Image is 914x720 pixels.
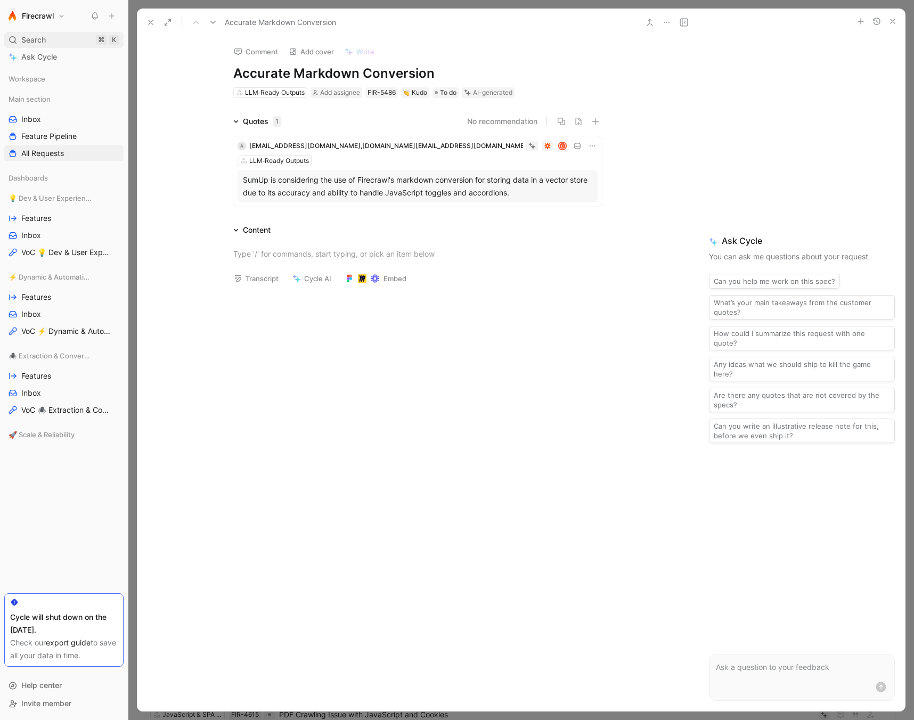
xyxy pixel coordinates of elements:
span: All Requests [21,148,64,159]
a: Ask Cycle [4,49,124,65]
a: VoC 💡 Dev & User Experience [4,244,124,260]
span: [EMAIL_ADDRESS][DOMAIN_NAME],[DOMAIN_NAME][EMAIL_ADDRESS][DOMAIN_NAME],[DOMAIN_NAME][EMAIL_ADDRES... [249,142,693,150]
span: Workspace [9,73,45,84]
span: Search [21,34,46,46]
button: Cycle AI [288,271,336,286]
span: Accurate Markdown Conversion [225,16,336,29]
span: Inbox [21,114,41,125]
button: Add cover [284,44,339,59]
span: Inbox [21,388,41,398]
div: 💡 Dev & User ExperienceFeaturesInboxVoC 💡 Dev & User Experience [4,190,124,260]
span: Ask Cycle [709,234,895,247]
a: export guide [46,638,91,647]
button: Can you help me work on this spec? [709,274,840,289]
span: VoC 🕷️ Extraction & Conversion [21,405,111,415]
div: Content [243,224,271,236]
a: VoC 🕷️ Extraction & Conversion [4,402,124,418]
div: Quotes1 [229,115,285,128]
span: Ask Cycle [21,51,57,63]
div: 🚀 Scale & Reliability [4,427,124,443]
span: Dashboards [9,173,48,183]
span: 🚀 Scale & Reliability [9,429,75,440]
div: a [238,142,246,150]
button: No recommendation [467,115,537,128]
span: Feature Pipeline [21,131,77,142]
span: Invite member [21,699,71,708]
span: Inbox [21,230,41,241]
span: Add assignee [320,88,360,96]
button: Embed [340,271,411,286]
a: All Requests [4,145,124,161]
span: Help center [21,681,62,690]
a: Feature Pipeline [4,128,124,144]
div: Help center [4,677,124,693]
p: You can ask me questions about your request [709,250,895,263]
button: Any ideas what we should ship to kill the game here? [709,357,895,381]
div: Quotes [243,115,281,128]
div: Cycle will shut down on the [DATE]. [10,611,118,636]
div: ⚡ Dynamic & Automation [4,269,124,285]
span: VoC ⚡ Dynamic & Automation [21,326,110,337]
img: 👏 [403,89,410,96]
div: Dashboards [4,170,124,186]
div: Invite member [4,696,124,711]
div: Main sectionInboxFeature PipelineAll Requests [4,91,124,161]
div: Kudo [403,87,427,98]
div: LLM‑Ready Outputs [249,156,309,166]
a: Features [4,289,124,305]
h1: Accurate Markdown Conversion [233,65,602,82]
div: K [109,35,119,45]
div: 👏Kudo [401,87,429,98]
span: Write [356,47,374,56]
span: 🕷️ Extraction & Conversion [9,350,92,361]
button: What’s your main takeaways from the customer quotes? [709,295,895,320]
span: Features [21,213,51,224]
div: LLM‑Ready Outputs [245,87,305,98]
div: Search⌘K [4,32,124,48]
span: Inbox [21,309,41,320]
a: Features [4,368,124,384]
div: To do [432,87,459,98]
span: Features [21,371,51,381]
a: Inbox [4,111,124,127]
div: SumUp is considering the use of Firecrawl's markdown conversion for storing data in a vector stor... [243,174,592,199]
span: VoC 💡 Dev & User Experience [21,247,110,258]
div: AI-generated [473,87,512,98]
div: 🕷️ Extraction & ConversionFeaturesInboxVoC 🕷️ Extraction & Conversion [4,348,124,418]
a: Inbox [4,385,124,401]
div: Main section [4,91,124,107]
button: Are there any quotes that are not covered by the specs? [709,388,895,412]
span: 💡 Dev & User Experience [9,193,92,203]
div: ⌘ [96,35,107,45]
a: Features [4,210,124,226]
button: Transcript [229,271,283,286]
span: Main section [9,94,51,104]
div: C [559,142,566,149]
a: VoC ⚡ Dynamic & Automation [4,323,124,339]
span: To do [440,87,456,98]
div: Check our to save all your data in time. [10,636,118,662]
div: Content [229,224,275,236]
button: FirecrawlFirecrawl [4,9,68,23]
div: ⚡ Dynamic & AutomationFeaturesInboxVoC ⚡ Dynamic & Automation [4,269,124,339]
button: Comment [229,44,283,59]
div: Dashboards [4,170,124,189]
button: Can you write an illustrative release note for this, before we even ship it? [709,419,895,443]
span: ⚡ Dynamic & Automation [9,272,92,282]
div: 🚀 Scale & Reliability [4,427,124,446]
img: Firecrawl [7,11,18,21]
div: 💡 Dev & User Experience [4,190,124,206]
button: How could I summarize this request with one quote? [709,326,895,350]
h1: Firecrawl [22,11,54,21]
a: Inbox [4,306,124,322]
a: Inbox [4,227,124,243]
span: Features [21,292,51,302]
div: Workspace [4,71,124,87]
div: 🕷️ Extraction & Conversion [4,348,124,364]
div: 1 [273,116,281,127]
div: FIR-5486 [368,87,396,98]
button: Write [340,44,379,59]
